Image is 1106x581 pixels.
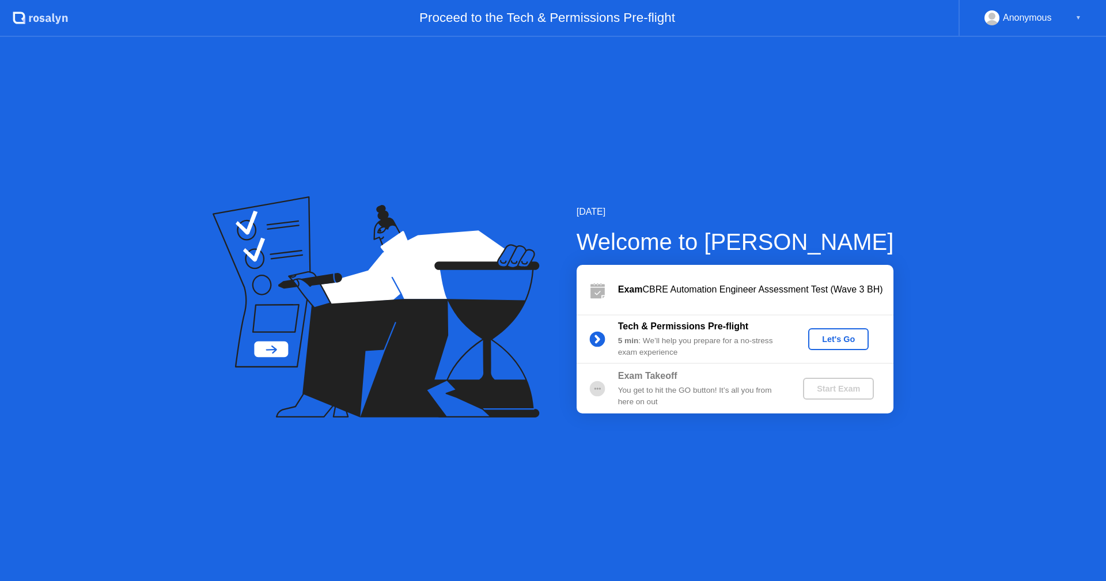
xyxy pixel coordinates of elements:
div: Anonymous [1003,10,1052,25]
button: Let's Go [808,328,869,350]
div: You get to hit the GO button! It’s all you from here on out [618,385,784,408]
button: Start Exam [803,378,874,400]
div: Welcome to [PERSON_NAME] [577,225,894,259]
b: Exam [618,284,643,294]
b: 5 min [618,336,639,345]
b: Tech & Permissions Pre-flight [618,321,748,331]
div: Start Exam [808,384,869,393]
div: : We’ll help you prepare for a no-stress exam experience [618,335,784,359]
div: CBRE Automation Engineer Assessment Test (Wave 3 BH) [618,283,893,297]
div: [DATE] [577,205,894,219]
div: Let's Go [813,335,864,344]
b: Exam Takeoff [618,371,677,381]
div: ▼ [1075,10,1081,25]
